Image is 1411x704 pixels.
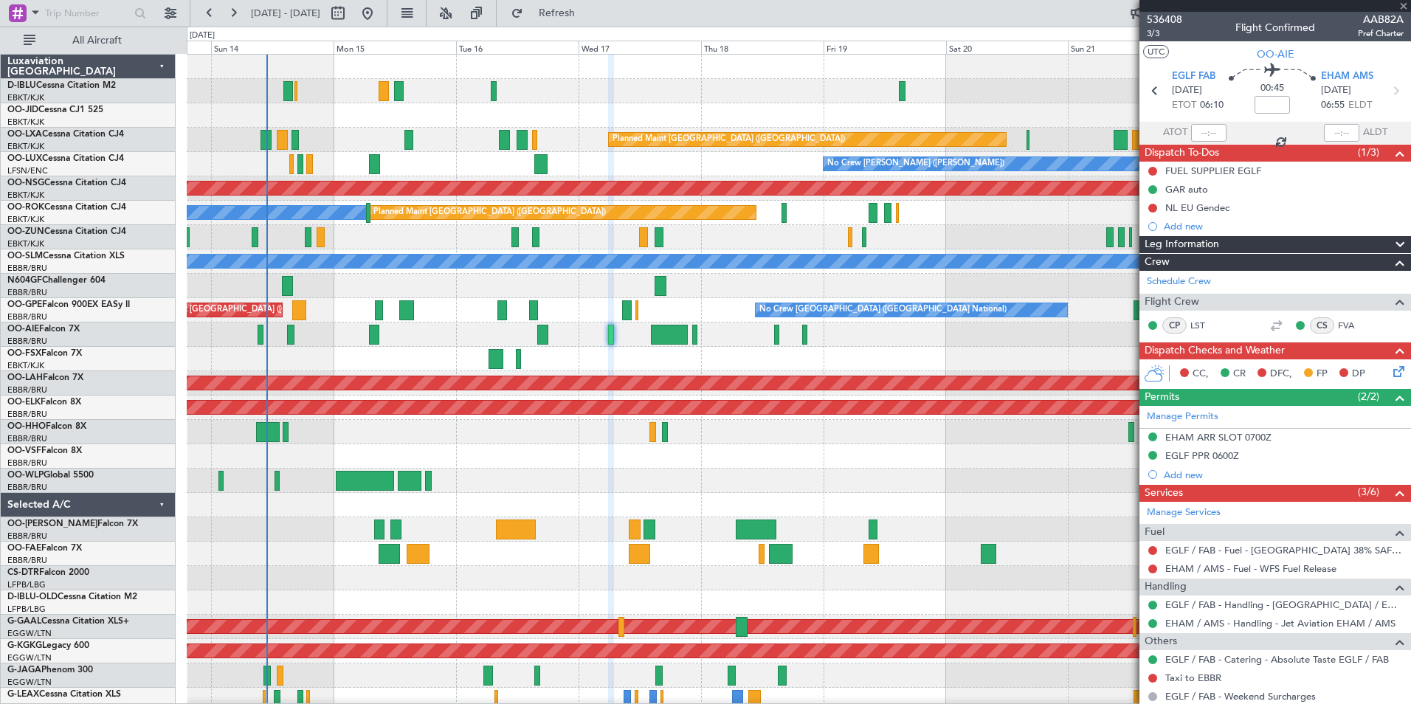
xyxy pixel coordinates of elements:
[7,141,44,152] a: EBKT/KJK
[1068,41,1190,54] div: Sun 21
[7,179,126,187] a: OO-NSGCessna Citation CJ4
[1358,484,1379,500] span: (3/6)
[1162,317,1187,334] div: CP
[1165,562,1336,575] a: EHAM / AMS - Fuel - WFS Fuel Release
[1321,98,1345,113] span: 06:55
[7,384,47,396] a: EBBR/BRU
[7,214,44,225] a: EBKT/KJK
[1165,617,1396,629] a: EHAM / AMS - Handling - Jet Aviation EHAM / AMS
[7,117,44,128] a: EBKT/KJK
[7,520,138,528] a: OO-[PERSON_NAME]Falcon 7X
[7,568,39,577] span: CS-DTR
[190,30,215,42] div: [DATE]
[7,190,44,201] a: EBKT/KJK
[7,238,44,249] a: EBKT/KJK
[701,41,824,54] div: Thu 18
[7,520,97,528] span: OO-[PERSON_NAME]
[16,29,160,52] button: All Aircraft
[1145,389,1179,406] span: Permits
[1145,579,1187,596] span: Handling
[7,531,47,542] a: EBBR/BRU
[1165,598,1404,611] a: EGLF / FAB - Handling - [GEOGRAPHIC_DATA] / EGLF / FAB
[1145,294,1199,311] span: Flight Crew
[7,349,41,358] span: OO-FSX
[1172,83,1202,98] span: [DATE]
[1145,633,1177,650] span: Others
[1200,98,1224,113] span: 06:10
[334,41,456,54] div: Mon 15
[7,287,47,298] a: EBBR/BRU
[7,544,82,553] a: OO-FAEFalcon 7X
[7,652,52,663] a: EGGW/LTN
[1165,544,1404,556] a: EGLF / FAB - Fuel - [GEOGRAPHIC_DATA] 38% SAF EGLF/FAB
[1172,69,1215,84] span: EGLF FAB
[7,677,52,688] a: EGGW/LTN
[7,555,47,566] a: EBBR/BRU
[7,446,82,455] a: OO-VSFFalcon 8X
[7,690,121,699] a: G-LEAXCessna Citation XLS
[7,336,47,347] a: EBBR/BRU
[1321,69,1373,84] span: EHAM AMS
[7,593,58,601] span: D-IBLU-OLD
[7,263,47,274] a: EBBR/BRU
[7,276,106,285] a: N604GFChallenger 604
[7,666,93,674] a: G-JAGAPhenom 300
[1321,83,1351,98] span: [DATE]
[1165,183,1208,196] div: GAR auto
[7,81,36,90] span: D-IBLU
[7,593,137,601] a: D-IBLU-OLDCessna Citation M2
[1310,317,1334,334] div: CS
[1165,431,1272,444] div: EHAM ARR SLOT 0700Z
[1165,690,1316,703] a: EGLF / FAB - Weekend Surcharges
[7,690,39,699] span: G-LEAX
[1352,367,1365,382] span: DP
[1193,367,1209,382] span: CC,
[7,106,103,114] a: OO-JIDCessna CJ1 525
[1165,653,1389,666] a: EGLF / FAB - Catering - Absolute Taste EGLF / FAB
[1363,125,1387,140] span: ALDT
[827,153,1004,175] div: No Crew [PERSON_NAME] ([PERSON_NAME])
[946,41,1069,54] div: Sat 20
[1172,98,1196,113] span: ETOT
[1145,145,1219,162] span: Dispatch To-Dos
[251,7,320,20] span: [DATE] - [DATE]
[7,458,47,469] a: EBBR/BRU
[1270,367,1292,382] span: DFC,
[7,349,82,358] a: OO-FSXFalcon 7X
[7,300,130,309] a: OO-GPEFalcon 900EX EASy II
[1145,524,1165,541] span: Fuel
[7,373,43,382] span: OO-LAH
[504,1,593,25] button: Refresh
[38,35,156,46] span: All Aircraft
[1257,46,1294,62] span: OO-AIE
[7,92,44,103] a: EBKT/KJK
[7,252,43,260] span: OO-SLM
[7,422,46,431] span: OO-HHO
[7,311,47,322] a: EBBR/BRU
[526,8,588,18] span: Refresh
[1338,319,1371,332] a: FVA
[1348,98,1372,113] span: ELDT
[1147,12,1182,27] span: 536408
[7,422,86,431] a: OO-HHOFalcon 8X
[1317,367,1328,382] span: FP
[1233,367,1246,382] span: CR
[7,579,46,590] a: LFPB/LBG
[7,81,116,90] a: D-IBLUCessna Citation M2
[1358,12,1404,27] span: AAB82A
[456,41,579,54] div: Tue 16
[1235,20,1315,35] div: Flight Confirmed
[7,433,47,444] a: EBBR/BRU
[613,128,845,151] div: Planned Maint [GEOGRAPHIC_DATA] ([GEOGRAPHIC_DATA])
[7,325,39,334] span: OO-AIE
[373,201,606,224] div: Planned Maint [GEOGRAPHIC_DATA] ([GEOGRAPHIC_DATA])
[134,299,401,321] div: Planned Maint [GEOGRAPHIC_DATA] ([GEOGRAPHIC_DATA] National)
[1190,319,1224,332] a: LST
[7,398,81,407] a: OO-ELKFalcon 8X
[1165,165,1261,177] div: FUEL SUPPLIER EGLF
[7,409,47,420] a: EBBR/BRU
[211,41,334,54] div: Sun 14
[45,2,130,24] input: Trip Number
[1165,201,1229,214] div: NL EU Gendec
[1147,505,1221,520] a: Manage Services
